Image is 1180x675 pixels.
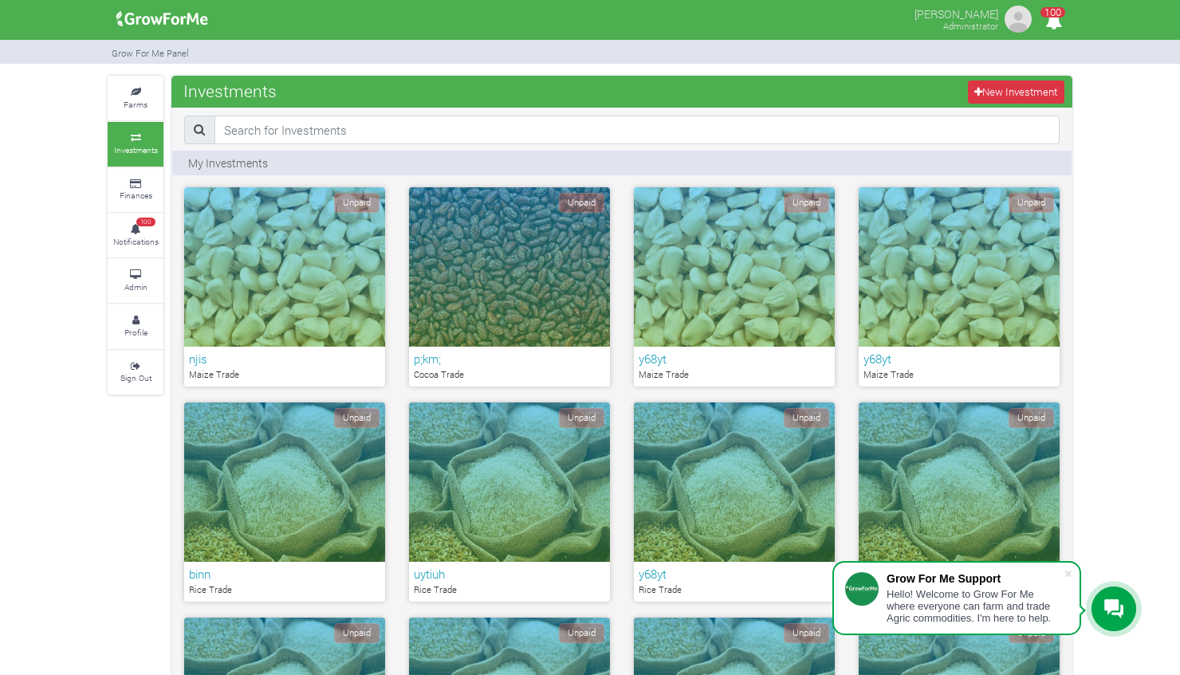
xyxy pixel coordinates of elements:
[334,623,380,643] span: Unpaid
[863,351,1055,366] h6: y68yt
[179,75,281,107] span: Investments
[334,408,380,428] span: Unpaid
[639,583,830,597] p: Rice Trade
[887,588,1064,624] div: Hello! Welcome to Grow For Me where everyone can farm and trade Agric commodities. I'm here to help.
[108,214,163,257] a: 100 Notifications
[859,187,1060,387] a: Unpaid y68yt Maize Trade
[634,187,835,387] a: Unpaid y68yt Maize Trade
[108,77,163,120] a: Farms
[1009,408,1054,428] span: Unpaid
[124,327,147,338] small: Profile
[108,168,163,212] a: Finances
[1040,7,1065,18] span: 100
[409,402,610,602] a: Unpaid uytiuh Rice Trade
[639,351,830,366] h6: y68yt
[108,259,163,303] a: Admin
[559,193,604,213] span: Unpaid
[414,351,605,366] h6: p;km;
[1009,193,1054,213] span: Unpaid
[111,3,214,35] img: growforme image
[559,623,604,643] span: Unpaid
[414,583,605,597] p: Rice Trade
[639,567,830,581] h6: y68yt
[124,99,147,110] small: Farms
[189,351,380,366] h6: njis
[112,47,189,59] small: Grow For Me Panel
[214,116,1060,144] input: Search for Investments
[120,190,152,201] small: Finances
[184,402,385,602] a: Unpaid binn Rice Trade
[124,281,147,292] small: Admin
[108,304,163,348] a: Profile
[859,402,1060,602] a: Unpaid y68yt Rice Trade
[120,372,151,383] small: Sign Out
[1038,15,1069,30] a: 100
[863,368,1055,382] p: Maize Trade
[188,155,268,171] p: My Investments
[784,408,829,428] span: Unpaid
[108,122,163,166] a: Investments
[784,193,829,213] span: Unpaid
[1002,3,1034,35] img: growforme image
[189,583,380,597] p: Rice Trade
[887,572,1064,585] div: Grow For Me Support
[943,20,998,32] small: Administrator
[634,402,835,602] a: Unpaid y68yt Rice Trade
[108,351,163,394] a: Sign Out
[1038,3,1069,39] i: Notifications
[409,187,610,387] a: Unpaid p;km; Cocoa Trade
[914,3,998,22] p: [PERSON_NAME]
[114,144,158,155] small: Investments
[559,408,604,428] span: Unpaid
[414,567,605,581] h6: uytiuh
[414,368,605,382] p: Cocoa Trade
[189,567,380,581] h6: binn
[113,236,159,247] small: Notifications
[968,80,1064,104] a: New Investment
[334,193,380,213] span: Unpaid
[136,218,155,227] span: 100
[189,368,380,382] p: Maize Trade
[639,368,830,382] p: Maize Trade
[184,187,385,387] a: Unpaid njis Maize Trade
[784,623,829,643] span: Unpaid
